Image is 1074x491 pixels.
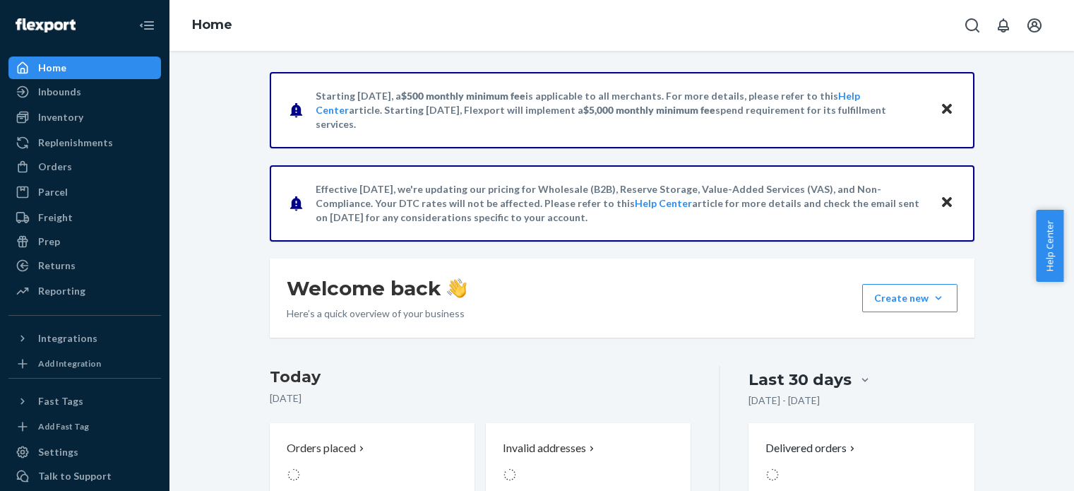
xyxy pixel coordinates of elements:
button: Open Search Box [958,11,986,40]
h1: Welcome back [287,276,467,301]
a: Home [8,57,161,79]
button: Create new [862,284,957,312]
a: Replenishments [8,131,161,154]
div: Home [38,61,66,75]
div: Returns [38,259,76,273]
button: Integrations [8,327,161,350]
div: Integrations [38,331,97,345]
a: Settings [8,441,161,463]
img: Flexport logo [16,18,76,32]
a: Inventory [8,106,161,129]
button: Help Center [1036,210,1063,282]
p: Effective [DATE], we're updating our pricing for Wholesale (B2B), Reserve Storage, Value-Added Se... [316,182,926,225]
div: Inventory [38,110,83,124]
div: Parcel [38,185,68,199]
div: Fast Tags [38,394,83,408]
a: Add Integration [8,355,161,372]
button: Open notifications [989,11,1018,40]
div: Orders [38,160,72,174]
div: Reporting [38,284,85,298]
span: $5,000 monthly minimum fee [583,104,715,116]
p: Orders placed [287,440,356,456]
a: Add Fast Tag [8,418,161,435]
button: Open account menu [1020,11,1049,40]
button: Fast Tags [8,390,161,413]
a: Parcel [8,181,161,203]
button: Delivered orders [765,440,858,456]
p: Starting [DATE], a is applicable to all merchants. For more details, please refer to this article... [316,89,926,131]
a: Freight [8,206,161,229]
a: Reporting [8,280,161,302]
p: Invalid addresses [503,440,586,456]
button: Close Navigation [133,11,161,40]
p: Here’s a quick overview of your business [287,307,467,321]
p: [DATE] - [DATE] [748,394,820,408]
div: Replenishments [38,136,113,150]
a: Help Center [635,197,692,209]
button: Close [938,193,956,213]
div: Last 30 days [748,369,852,391]
div: Talk to Support [38,469,112,483]
a: Returns [8,254,161,277]
ol: breadcrumbs [181,5,244,46]
a: Orders [8,155,161,178]
div: Freight [38,211,73,225]
a: Inbounds [8,81,161,103]
span: $500 monthly minimum fee [401,90,525,102]
div: Inbounds [38,85,81,99]
a: Home [192,17,232,32]
div: Add Fast Tag [38,420,89,432]
button: Close [938,100,956,120]
img: hand-wave emoji [447,278,467,298]
div: Add Integration [38,357,101,369]
div: Prep [38,235,60,249]
div: Settings [38,445,78,459]
p: [DATE] [270,391,691,406]
h3: Today [270,366,691,389]
a: Prep [8,230,161,253]
button: Talk to Support [8,465,161,487]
